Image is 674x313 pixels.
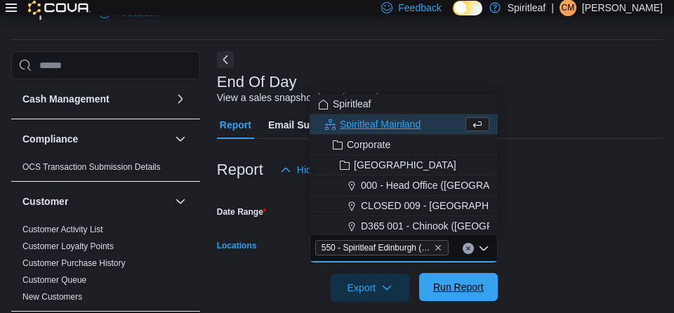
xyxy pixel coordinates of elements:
[434,244,442,252] button: Remove 550 - Spiritleaf Edinburgh (South Guelph) from selection in this group
[22,132,78,146] h3: Compliance
[172,131,189,147] button: Compliance
[22,291,82,302] span: New Customers
[22,194,68,208] h3: Customer
[310,94,498,114] button: Spiritleaf
[217,74,297,91] h3: End Of Day
[347,138,390,152] span: Corporate
[22,258,126,268] a: Customer Purchase History
[398,1,441,15] span: Feedback
[217,206,267,218] label: Date Range
[11,221,200,311] div: Customer
[217,240,257,251] label: Locations
[22,274,86,286] span: Customer Queue
[22,194,169,208] button: Customer
[310,114,498,135] button: Spiritleaf Mainland
[453,15,454,16] span: Dark Mode
[22,162,161,172] a: OCS Transaction Submission Details
[463,243,474,254] button: Clear input
[22,292,82,302] a: New Customers
[354,158,456,172] span: [GEOGRAPHIC_DATA]
[22,92,169,106] button: Cash Management
[22,241,114,251] a: Customer Loyalty Points
[217,91,423,105] div: View a sales snapshot for a date or date range.
[22,92,110,106] h3: Cash Management
[361,199,534,213] span: CLOSED 009 - [GEOGRAPHIC_DATA].
[297,163,371,177] span: Hide Parameters
[419,273,498,301] button: Run Report
[322,241,431,255] span: 550 - Spiritleaf Edinburgh ([GEOGRAPHIC_DATA])
[268,111,357,139] span: Email Subscription
[310,196,498,216] button: CLOSED 009 - [GEOGRAPHIC_DATA].
[361,178,549,192] span: 000 - Head Office ([GEOGRAPHIC_DATA])
[310,175,498,196] button: 000 - Head Office ([GEOGRAPHIC_DATA])
[361,219,560,233] span: D365 001 - Chinook ([GEOGRAPHIC_DATA])
[11,159,200,181] div: Compliance
[333,97,371,111] span: Spiritleaf
[433,280,484,294] span: Run Report
[275,156,376,184] button: Hide Parameters
[28,1,91,15] img: Cova
[22,132,169,146] button: Compliance
[310,155,498,175] button: [GEOGRAPHIC_DATA]
[310,216,498,237] button: D365 001 - Chinook ([GEOGRAPHIC_DATA])
[331,274,409,302] button: Export
[217,161,263,178] h3: Report
[478,243,489,254] button: Close list of options
[220,111,251,139] span: Report
[22,161,161,173] span: OCS Transaction Submission Details
[315,240,449,255] span: 550 - Spiritleaf Edinburgh (South Guelph)
[172,193,189,210] button: Customer
[339,274,401,302] span: Export
[217,51,234,68] button: Next
[340,117,421,131] span: Spiritleaf Mainland
[22,225,103,234] a: Customer Activity List
[22,258,126,269] span: Customer Purchase History
[172,91,189,107] button: Cash Management
[22,224,103,235] span: Customer Activity List
[310,135,498,155] button: Corporate
[22,241,114,252] span: Customer Loyalty Points
[453,1,482,15] input: Dark Mode
[22,275,86,285] a: Customer Queue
